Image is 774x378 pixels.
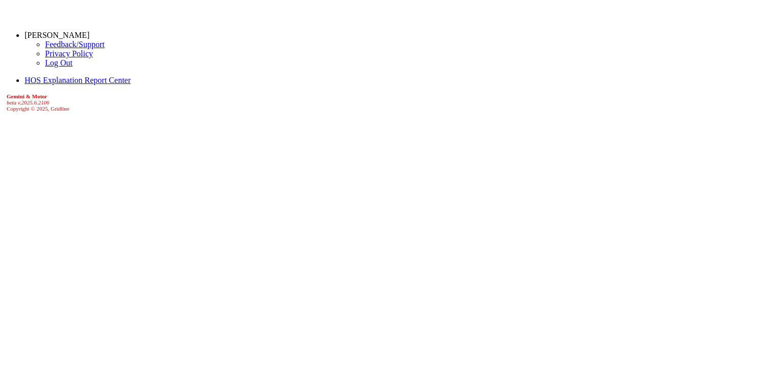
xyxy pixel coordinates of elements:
[45,49,93,58] a: Privacy Policy
[45,40,104,49] a: Feedback/Support
[7,93,47,99] b: Gemini & Motor
[25,76,131,85] a: HOS Explanation Report Center
[7,93,770,112] div: Copyright © 2025, Gridline
[45,58,73,67] a: Log Out
[7,99,50,106] i: beta v.2025.6.2106
[25,31,90,39] a: [PERSON_NAME]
